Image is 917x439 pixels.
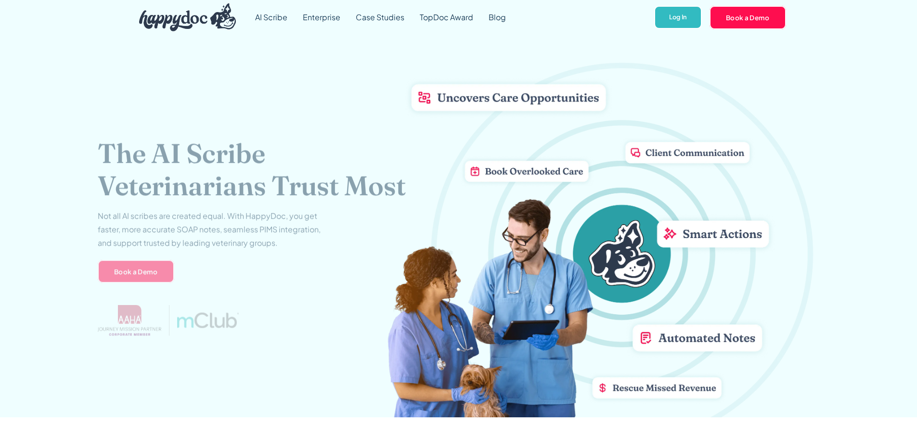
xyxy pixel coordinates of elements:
a: Book a Demo [98,260,174,283]
a: home [131,1,236,34]
p: Not all AI scribes are created equal. With HappyDoc, you get faster, more accurate SOAP notes, se... [98,210,329,250]
img: AAHA Advantage logo [98,305,161,336]
img: mclub logo [177,313,238,328]
a: Log In [654,6,702,29]
h1: The AI Scribe Veterinarians Trust Most [98,137,423,201]
img: HappyDoc Logo: A happy dog with his ear up, listening. [139,3,236,31]
a: Book a Demo [710,6,786,29]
